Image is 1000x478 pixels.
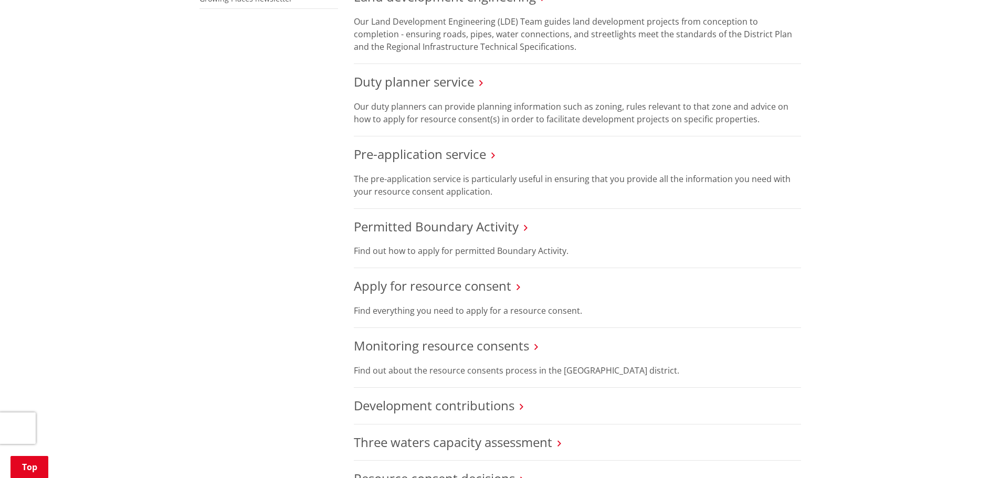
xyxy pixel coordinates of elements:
[354,145,486,163] a: Pre-application service
[354,73,474,90] a: Duty planner service
[354,277,511,294] a: Apply for resource consent
[354,364,801,377] p: Find out about the resource consents process in the [GEOGRAPHIC_DATA] district.
[354,397,514,414] a: Development contributions
[354,304,801,317] p: Find everything you need to apply for a resource consent.
[952,434,990,472] iframe: Messenger Launcher
[354,433,552,451] a: Three waters capacity assessment
[10,456,48,478] a: Top
[354,245,801,257] p: Find out how to apply for permitted Boundary Activity.
[354,337,529,354] a: Monitoring resource consents
[354,218,519,235] a: Permitted Boundary Activity
[354,173,801,198] p: The pre-application service is particularly useful in ensuring that you provide all the informati...
[354,100,801,125] p: Our duty planners can provide planning information such as zoning, rules relevant to that zone an...
[354,15,801,53] p: Our Land Development Engineering (LDE) Team guides land development projects from conception to c...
